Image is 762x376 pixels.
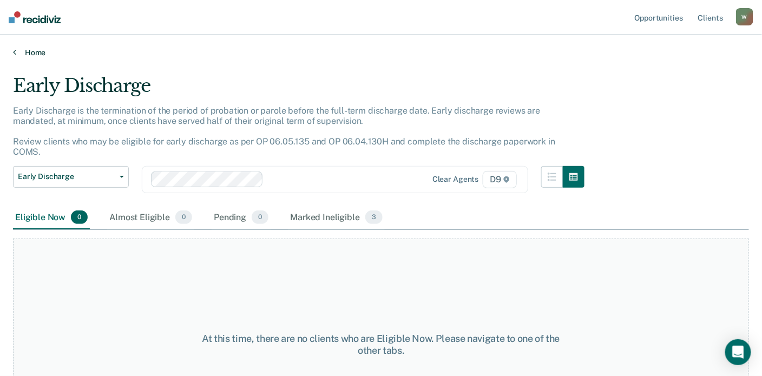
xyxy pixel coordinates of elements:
a: Home [13,48,749,57]
span: 0 [175,210,192,225]
span: 3 [365,210,383,225]
div: Almost Eligible0 [107,206,194,230]
span: 0 [252,210,268,225]
span: 0 [71,210,88,225]
div: At this time, there are no clients who are Eligible Now. Please navigate to one of the other tabs. [198,333,565,356]
div: Marked Ineligible3 [288,206,385,230]
span: D9 [483,171,517,188]
p: Early Discharge is the termination of the period of probation or parole before the full-term disc... [13,105,555,157]
button: Early Discharge [13,166,129,188]
div: Clear agents [432,175,478,184]
img: Recidiviz [9,11,61,23]
div: Eligible Now0 [13,206,90,230]
button: W [736,8,753,25]
div: Pending0 [212,206,271,230]
div: Open Intercom Messenger [725,339,751,365]
div: Early Discharge [13,75,584,105]
span: Early Discharge [18,172,115,181]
